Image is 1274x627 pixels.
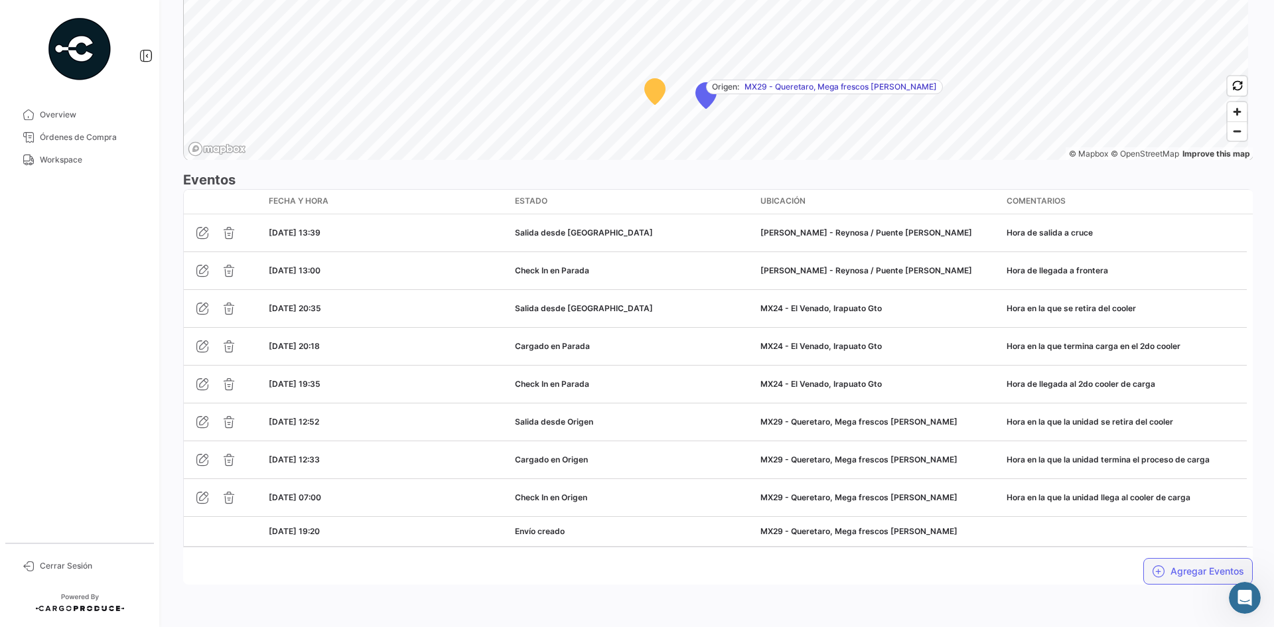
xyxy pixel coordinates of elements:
[11,321,69,350] div: Si, claro
[263,190,510,214] datatable-header-cell: Fecha y Hora
[1007,454,1242,466] div: Hora en la que la unidad termina el proceso de carga
[38,10,59,31] img: Profile image for Operator
[1007,303,1242,314] div: Hora en la que se retira del cooler
[760,303,996,314] div: MX24 - El Venado, Irapuato Gto
[63,435,74,445] button: Selector de gif
[695,82,717,109] div: Map marker
[760,227,996,239] div: [PERSON_NAME] - Reynosa / Puente [PERSON_NAME]
[1228,102,1247,121] button: Zoom in
[1007,416,1242,428] div: Hora en la que la unidad se retira del cooler
[1007,492,1242,504] div: Hora en la que la unidad llega al cooler de carga
[269,195,328,207] span: Fecha y Hora
[515,416,750,428] div: Salida desde Origen
[515,378,750,390] div: Check In en Parada
[760,454,996,466] div: MX29 - Queretaro, Mega frescos [PERSON_NAME]
[269,379,320,389] span: [DATE] 19:35
[228,429,249,451] button: Enviar un mensaje…
[644,78,666,105] div: Map marker
[11,352,255,382] div: Juan dice…
[515,265,750,277] div: Check In en Parada
[21,299,82,313] div: Buenos días!
[1111,149,1179,159] a: OpenStreetMap
[21,389,191,403] div: Operador agregado! Muchas gracias
[21,360,157,373] div: Dame un momento por favor
[1182,149,1250,159] a: Map feedback
[510,190,756,214] datatable-header-cell: Estado
[57,263,226,275] div: joined the conversation
[33,230,120,240] b: menos de 1 hora
[11,352,167,381] div: Dame un momento por favor
[269,492,321,502] span: [DATE] 07:00
[269,303,321,313] span: [DATE] 20:35
[515,492,750,504] div: Check In en Origen
[40,109,143,121] span: Overview
[760,378,996,390] div: MX24 - El Venado, Irapuato Gto
[11,54,255,97] div: Jose dice…
[42,435,52,445] button: Selector de emoji
[21,329,58,342] div: Si, claro
[760,340,996,352] div: MX24 - El Venado, Irapuato Gto
[515,340,750,352] div: Cargado en Parada
[1007,265,1242,277] div: Hora de llegada a frontera
[269,526,320,536] span: [DATE] 19:20
[11,126,149,149] a: Órdenes de Compra
[1229,582,1261,614] iframe: Intercom live chat
[11,291,92,320] div: Buenos días!
[515,303,750,314] div: Salida desde [GEOGRAPHIC_DATA]
[269,417,319,427] span: [DATE] 12:52
[57,265,131,274] b: [PERSON_NAME]
[48,54,255,96] div: buen día me ayuda de favor a agregar un operador plis
[40,560,143,572] span: Cerrar Sesión
[760,525,996,537] div: MX29 - Queretaro, Mega frescos [PERSON_NAME]
[188,141,246,157] a: Mapbox logo
[744,81,937,93] span: MX29 - Queretaro, Mega frescos [PERSON_NAME]
[157,97,255,126] div: [PERSON_NAME]
[167,105,244,118] div: [PERSON_NAME]
[11,261,255,291] div: Juan dice…
[40,263,53,276] div: Profile image for Juan
[760,416,996,428] div: MX29 - Queretaro, Mega frescos [PERSON_NAME]
[1007,227,1242,239] div: Hora de salida a cruce
[269,341,320,351] span: [DATE] 20:18
[84,435,95,445] button: Start recording
[11,136,218,249] div: Las respuestas te llegarán aquí y por correo electrónico:✉️[PERSON_NAME][EMAIL_ADDRESS][PERSON_NA...
[208,8,233,33] button: Inicio
[760,265,996,277] div: [PERSON_NAME] - Reynosa / Puente [PERSON_NAME]
[269,454,320,464] span: [DATE] 12:33
[1228,122,1247,141] span: Zoom out
[11,97,255,137] div: Jose dice…
[515,227,750,239] div: Salida desde [GEOGRAPHIC_DATA]
[515,525,750,537] div: Envío creado
[46,16,113,82] img: powered-by.png
[1007,378,1242,390] div: Hora de llegada al 2do cooler de carga
[64,5,111,15] h1: Operator
[40,131,143,143] span: Órdenes de Compra
[11,104,149,126] a: Overview
[1007,340,1242,352] div: Hora en la que termina carga en el 2do cooler
[233,8,257,32] div: Cerrar
[760,195,806,207] span: Ubicación
[515,454,750,466] div: Cargado en Origen
[11,291,255,322] div: Juan dice…
[11,382,255,440] div: Juan dice…
[21,216,207,242] div: Nuestro tiempo de respuesta habitual 🕒
[269,228,320,238] span: [DATE] 13:39
[40,154,143,166] span: Workspace
[11,407,254,429] textarea: Escribe un mensaje...
[11,136,255,260] div: Operator dice…
[1069,149,1108,159] a: Mapbox
[21,144,207,209] div: Las respuestas te llegarán aquí y por correo electrónico: ✉️
[9,8,34,33] button: go back
[58,62,244,88] div: buen día me ayuda de favor a agregar un operador plis
[1228,121,1247,141] button: Zoom out
[11,321,255,352] div: Juan dice…
[64,15,204,36] p: El equipo también puede ayudar
[269,265,320,275] span: [DATE] 13:00
[760,492,996,504] div: MX29 - Queretaro, Mega frescos [PERSON_NAME]
[515,195,547,207] span: Estado
[21,171,202,208] b: [PERSON_NAME][EMAIL_ADDRESS][PERSON_NAME][DOMAIN_NAME]
[755,190,1001,214] datatable-header-cell: Ubicación
[11,382,202,411] div: Operador agregado! Muchas gracias[PERSON_NAME] • Hace 4h
[21,435,31,445] button: Adjuntar un archivo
